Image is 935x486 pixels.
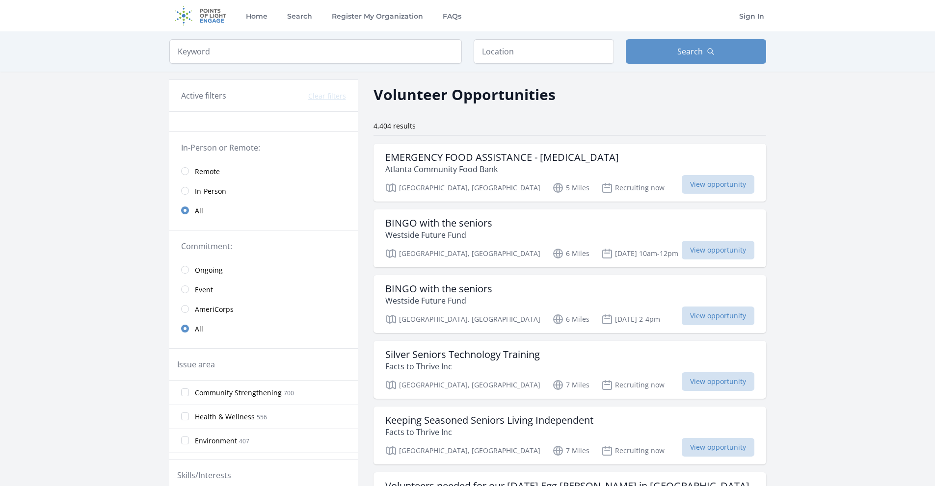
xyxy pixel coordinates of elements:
span: View opportunity [682,372,754,391]
a: Keeping Seasoned Seniors Living Independent Facts to Thrive Inc [GEOGRAPHIC_DATA], [GEOGRAPHIC_DA... [374,407,766,464]
p: [DATE] 10am-12pm [601,248,678,259]
p: Atlanta Community Food Bank [385,163,619,175]
h2: Volunteer Opportunities [374,83,556,105]
a: In-Person [169,181,358,201]
a: EMERGENCY FOOD ASSISTANCE - [MEDICAL_DATA] Atlanta Community Food Bank [GEOGRAPHIC_DATA], [GEOGRA... [374,144,766,202]
p: 7 Miles [552,445,589,457]
h3: Keeping Seasoned Seniors Living Independent [385,414,593,426]
p: Westside Future Fund [385,229,492,241]
a: AmeriCorps [169,299,358,319]
p: [GEOGRAPHIC_DATA], [GEOGRAPHIC_DATA] [385,313,540,325]
span: View opportunity [682,438,754,457]
p: Recruiting now [601,445,665,457]
p: 6 Miles [552,313,589,325]
span: All [195,206,203,216]
p: Recruiting now [601,182,665,194]
p: Facts to Thrive Inc [385,426,593,438]
p: 6 Miles [552,248,589,259]
span: View opportunity [682,175,754,194]
a: All [169,319,358,338]
p: [GEOGRAPHIC_DATA], [GEOGRAPHIC_DATA] [385,445,540,457]
p: [GEOGRAPHIC_DATA], [GEOGRAPHIC_DATA] [385,248,540,259]
span: AmeriCorps [195,305,234,314]
legend: Skills/Interests [177,469,231,481]
p: [GEOGRAPHIC_DATA], [GEOGRAPHIC_DATA] [385,379,540,391]
h3: Active filters [181,90,226,102]
p: [DATE] 2-4pm [601,313,660,325]
span: 556 [257,413,267,421]
span: Community Strengthening [195,388,282,398]
span: In-Person [195,186,226,196]
a: Silver Seniors Technology Training Facts to Thrive Inc [GEOGRAPHIC_DATA], [GEOGRAPHIC_DATA] 7 Mil... [374,341,766,399]
p: 5 Miles [552,182,589,194]
p: Recruiting now [601,379,665,391]
span: 700 [284,389,294,397]
span: All [195,324,203,334]
span: 407 [239,437,249,445]
h3: BINGO with the seniors [385,283,492,295]
p: [GEOGRAPHIC_DATA], [GEOGRAPHIC_DATA] [385,182,540,194]
a: BINGO with the seniors Westside Future Fund [GEOGRAPHIC_DATA], [GEOGRAPHIC_DATA] 6 Miles [DATE] 1... [374,209,766,267]
span: View opportunity [682,241,754,259]
h3: Silver Seniors Technology Training [385,349,540,360]
span: 4,404 results [374,121,416,130]
span: Search [677,46,703,57]
p: 7 Miles [552,379,589,391]
a: All [169,201,358,220]
input: Environment 407 [181,436,189,444]
span: Remote [195,167,220,177]
span: Event [195,285,213,295]
input: Keyword [169,39,462,64]
input: Community Strengthening 700 [181,388,189,396]
a: BINGO with the seniors Westside Future Fund [GEOGRAPHIC_DATA], [GEOGRAPHIC_DATA] 6 Miles [DATE] 2... [374,275,766,333]
input: Location [474,39,614,64]
button: Clear filters [308,91,346,101]
h3: BINGO with the seniors [385,217,492,229]
span: Health & Wellness [195,412,255,422]
a: Remote [169,161,358,181]
p: Westside Future Fund [385,295,492,307]
a: Ongoing [169,260,358,280]
a: Event [169,280,358,299]
span: Ongoing [195,265,223,275]
h3: EMERGENCY FOOD ASSISTANCE - [MEDICAL_DATA] [385,152,619,163]
button: Search [626,39,766,64]
legend: Commitment: [181,240,346,252]
legend: Issue area [177,358,215,370]
legend: In-Person or Remote: [181,142,346,153]
p: Facts to Thrive Inc [385,360,540,372]
input: Health & Wellness 556 [181,412,189,420]
span: View opportunity [682,307,754,325]
span: Environment [195,436,237,446]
